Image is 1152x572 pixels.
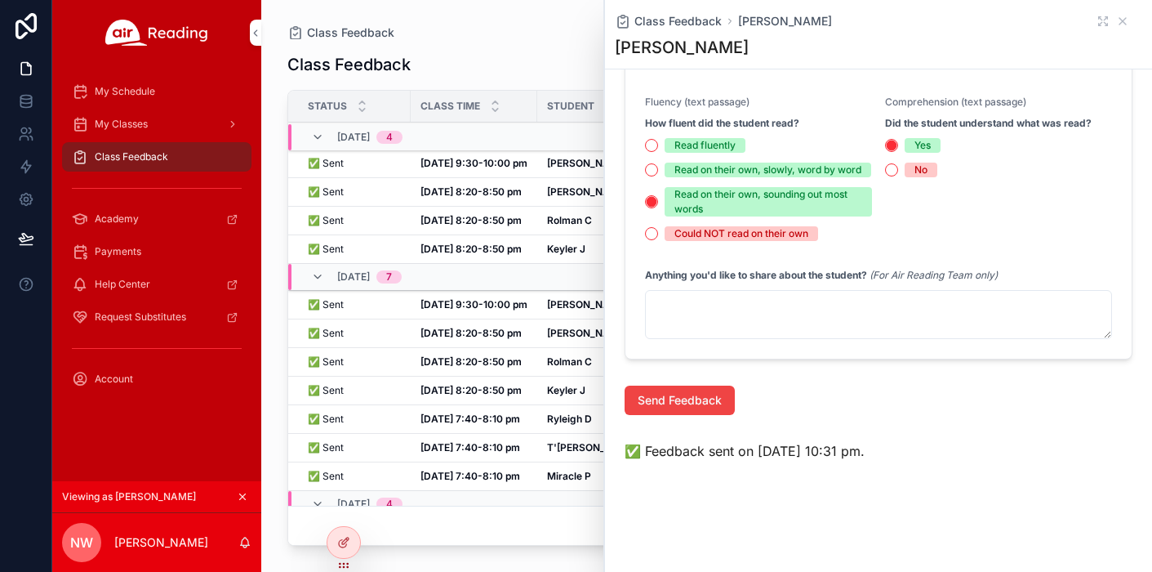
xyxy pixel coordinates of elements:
a: [DATE] 8:20-8:50 pm [420,355,527,369]
strong: [DATE] 7:40-8:10 pm [420,413,520,425]
strong: [DATE] 9:30-10:00 pm [420,298,527,311]
a: ✅ Sent [308,185,401,199]
a: Request Substitutes [62,302,251,332]
strong: T'[PERSON_NAME] C [547,441,647,454]
a: ✅ Sent [308,413,401,426]
strong: Miracle P [547,470,591,482]
button: Send Feedback [625,386,735,415]
span: [DATE] [337,498,370,511]
a: ✅ Sent [308,441,401,454]
a: ✅ Sent [308,355,401,369]
span: ✅ Sent [308,470,344,483]
span: ✅ Sent [308,441,344,454]
span: ✅ Sent [308,157,344,170]
a: [PERSON_NAME] [547,298,650,311]
span: ✅ Sent [308,243,344,256]
a: ✅ Sent [308,243,401,256]
p: [PERSON_NAME] [114,534,208,551]
strong: [DATE] 7:40-8:10 pm [420,441,520,454]
div: Read on their own, sounding out most words [674,187,862,217]
h1: [PERSON_NAME] [615,36,749,59]
a: ✅ Sent [308,384,401,397]
strong: How fluent did the student read? [645,117,799,130]
div: No [914,163,927,177]
a: Account [62,364,251,394]
div: 4 [386,498,393,511]
strong: [PERSON_NAME] [547,298,628,311]
span: Class Feedback [95,150,168,163]
strong: [DATE] 8:20-8:50 pm [420,355,522,368]
a: Help Center [62,270,251,299]
strong: [DATE] 8:20-8:50 pm [420,327,522,339]
span: My Schedule [95,85,155,98]
strong: [DATE] 8:20-8:50 pm [420,384,522,396]
a: [DATE] 8:20-8:50 pm [420,185,527,199]
span: My Classes [95,118,148,131]
a: Class Feedback [62,142,251,172]
span: NW [70,533,93,552]
strong: [DATE] 9:30-10:00 pm [420,157,527,169]
a: ✅ Sent [308,157,401,170]
span: Send Feedback [638,392,722,409]
a: Class Feedback [615,13,722,29]
a: ✅ Sent [308,327,401,340]
span: Class Time [420,100,480,113]
strong: [DATE] 7:40-8:10 pm [420,470,520,482]
div: Read on their own, slowly, word by word [674,163,861,177]
img: App logo [105,20,208,46]
a: Keyler J [547,384,650,397]
strong: Did the student understand what was read? [885,117,1092,130]
span: Comprehension (text passage) [885,96,1026,108]
span: Account [95,373,133,386]
a: [DATE] 8:20-8:50 pm [420,243,527,256]
a: [DATE] 8:20-8:50 pm [420,384,527,397]
a: ✅ Sent [308,298,401,311]
a: [DATE] 8:20-8:50 pm [420,214,527,227]
strong: Keyler J [547,243,585,255]
a: Miracle P [547,470,650,483]
a: [DATE] 7:40-8:10 pm [420,441,527,454]
span: Fluency (text passage) [645,96,749,108]
strong: [DATE] 8:20-8:50 pm [420,243,522,255]
span: Help Center [95,278,150,291]
a: T'[PERSON_NAME] C [547,441,650,454]
span: ✅ Feedback sent on [DATE] 10:31 pm. [625,441,865,461]
span: Class Feedback [634,13,722,29]
span: Class Feedback [307,25,394,41]
div: 7 [386,270,392,284]
span: ✅ Sent [308,214,344,227]
div: Yes [914,138,931,153]
span: ✅ Sent [308,185,344,199]
a: [PERSON_NAME] G [547,327,650,340]
a: ✅ Sent [308,214,401,227]
span: Request Substitutes [95,311,186,324]
div: scrollable content [52,65,261,415]
a: [PERSON_NAME] [547,157,650,170]
a: [PERSON_NAME] G [547,185,650,199]
a: My Schedule [62,77,251,106]
span: ✅ Sent [308,298,344,311]
div: 4 [386,131,393,144]
em: (For Air Reading Team only) [870,269,998,281]
strong: [PERSON_NAME] G [547,185,638,198]
strong: Rolman C [547,214,592,226]
a: Ryleigh D [547,413,650,426]
span: ✅ Sent [308,384,344,397]
a: [DATE] 9:30-10:00 pm [420,157,527,170]
strong: [PERSON_NAME] [547,157,628,169]
a: [DATE] 8:20-8:50 pm [420,327,527,340]
span: ✅ Sent [308,355,344,369]
strong: Ryleigh D [547,413,592,425]
a: [PERSON_NAME] [738,13,832,29]
a: Class Feedback [287,25,394,41]
span: Status [308,100,347,113]
h1: Class Feedback [287,53,411,76]
span: [DATE] [337,131,370,144]
span: Viewing as [PERSON_NAME] [62,490,196,503]
span: ✅ Sent [308,413,344,426]
a: [DATE] 9:30-10:00 pm [420,298,527,311]
span: Academy [95,212,139,226]
a: My Classes [62,109,251,139]
a: [DATE] 7:40-8:10 pm [420,470,527,483]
